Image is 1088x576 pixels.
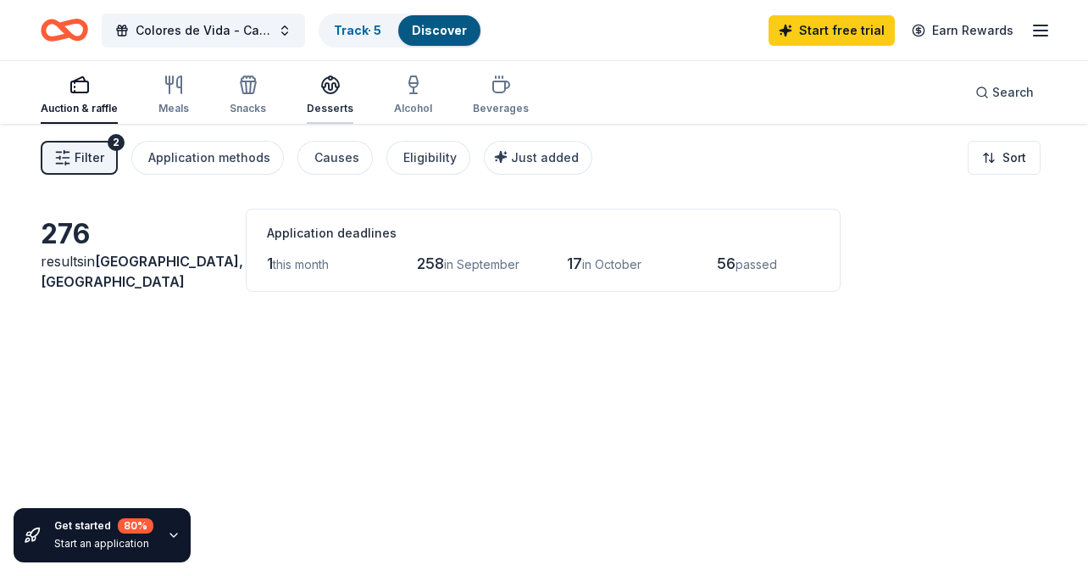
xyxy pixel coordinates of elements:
[158,102,189,115] div: Meals
[473,102,529,115] div: Beverages
[118,518,153,534] div: 80 %
[769,15,895,46] a: Start free trial
[567,254,582,272] span: 17
[394,68,432,124] button: Alcohol
[484,141,592,175] button: Just added
[968,141,1041,175] button: Sort
[962,75,1047,109] button: Search
[158,68,189,124] button: Meals
[319,14,482,48] button: Track· 5Discover
[334,23,381,37] a: Track· 5
[273,257,329,271] span: this month
[386,141,470,175] button: Eligibility
[148,148,270,168] div: Application methods
[102,14,305,48] button: Colores de Vida - Casa de la Familia Gala
[41,251,225,292] div: results
[582,257,641,271] span: in October
[41,10,88,50] a: Home
[297,141,373,175] button: Causes
[314,148,359,168] div: Causes
[412,23,467,37] a: Discover
[54,518,153,534] div: Get started
[267,223,819,243] div: Application deadlines
[131,141,284,175] button: Application methods
[41,253,243,290] span: [GEOGRAPHIC_DATA], [GEOGRAPHIC_DATA]
[307,102,353,115] div: Desserts
[403,148,457,168] div: Eligibility
[41,68,118,124] button: Auction & raffle
[1002,148,1026,168] span: Sort
[230,68,266,124] button: Snacks
[41,141,118,175] button: Filter2
[473,68,529,124] button: Beverages
[41,217,225,251] div: 276
[307,68,353,124] button: Desserts
[108,134,125,151] div: 2
[736,257,777,271] span: passed
[444,257,519,271] span: in September
[54,537,153,551] div: Start an application
[902,15,1024,46] a: Earn Rewards
[136,20,271,41] span: Colores de Vida - Casa de la Familia Gala
[394,102,432,115] div: Alcohol
[230,102,266,115] div: Snacks
[511,150,579,165] span: Just added
[992,82,1034,103] span: Search
[717,254,736,272] span: 56
[417,254,444,272] span: 258
[75,148,104,168] span: Filter
[267,254,273,272] span: 1
[41,102,118,115] div: Auction & raffle
[41,253,243,290] span: in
